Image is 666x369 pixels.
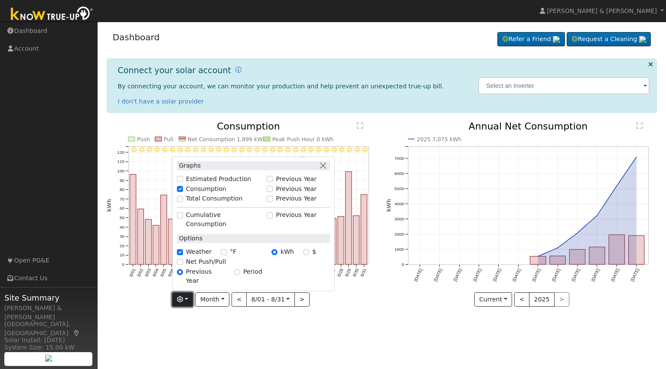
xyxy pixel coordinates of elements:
[293,147,298,152] i: 8/22 - Clear
[567,32,651,47] a: Request a Cleaning
[571,268,581,282] text: [DATE]
[119,243,124,248] text: 20
[119,206,124,211] text: 60
[536,255,540,258] circle: onclick=""
[355,147,360,152] i: 8/30 - Clear
[128,268,136,278] text: 8/01
[139,147,144,152] i: 8/02 - Clear
[73,330,81,337] a: Map
[159,268,167,278] text: 8/05
[177,147,183,152] i: 8/07 - Clear
[186,211,262,229] label: Cumulative Consumption
[160,195,166,265] rect: onclick=""
[151,268,159,278] text: 8/04
[344,268,352,278] text: 8/29
[478,77,650,94] input: Select an Inverter
[4,320,93,338] div: [GEOGRAPHIC_DATA], [GEOGRAPHIC_DATA]
[118,83,444,90] span: By connecting your account, we can monitor your production and help prevent an unexpected true-up...
[272,136,334,142] text: Peak Push Hour 0 kWh
[514,292,529,307] button: <
[193,147,198,152] i: 8/09 - Clear
[119,234,124,239] text: 30
[339,147,344,152] i: 8/28 - Clear
[338,217,344,265] rect: onclick=""
[119,215,124,220] text: 50
[591,268,601,282] text: [DATE]
[4,292,93,304] span: Site Summary
[267,212,273,218] input: Previous Year
[186,184,226,194] label: Consumption
[316,147,321,152] i: 8/25 - Clear
[119,197,124,201] text: 70
[630,268,640,282] text: [DATE]
[615,184,619,188] circle: onclick=""
[154,147,160,152] i: 8/04 - Clear
[106,199,112,212] text: kWh
[147,147,152,152] i: 8/03 - Clear
[553,36,560,43] img: retrieve
[262,147,268,152] i: 8/18 - Clear
[492,268,502,282] text: [DATE]
[610,268,620,282] text: [DATE]
[285,147,291,152] i: 8/21 - MostlyClear
[117,168,124,173] text: 100
[177,186,183,192] input: Consumption
[177,259,183,265] input: Net Push/Pull
[217,121,280,132] text: Consumption
[118,98,204,105] a: I don't have a solar provider
[153,226,159,265] rect: onclick=""
[131,147,137,152] i: 8/01 - Clear
[130,175,136,265] rect: onclick=""
[472,268,482,282] text: [DATE]
[167,268,175,278] text: 8/06
[239,147,244,152] i: 8/15 - Clear
[332,147,337,152] i: 8/27 - Clear
[234,269,240,275] input: Period
[361,195,367,265] rect: onclick=""
[177,196,183,202] input: Total Consumption
[308,147,313,152] i: 8/24 - Clear
[137,136,150,142] text: Push
[294,292,310,307] button: >
[243,267,262,276] label: Period
[186,175,251,184] label: Estimated Production
[113,32,160,42] a: Dashboard
[530,256,546,265] rect: onclick=""
[357,122,363,129] text: 
[395,201,405,206] text: 4000
[267,186,273,192] input: Previous Year
[529,292,555,307] button: 2025
[168,219,174,265] rect: onclick=""
[556,246,559,250] circle: onclick=""
[395,217,405,221] text: 3000
[359,268,367,278] text: 8/31
[187,136,266,142] text: Net Consumption 1,899 kWh
[433,268,443,282] text: [DATE]
[186,248,212,257] label: Weather
[4,336,93,345] div: Solar Install: [DATE]
[232,292,247,307] button: <
[177,176,183,182] input: Estimated Production
[637,122,643,129] text: 
[395,247,405,252] text: 1000
[230,248,236,257] label: °F
[201,147,206,152] i: 8/10 - Clear
[353,216,359,265] rect: onclick=""
[312,248,316,257] label: $
[413,268,423,282] text: [DATE]
[402,262,404,267] text: 0
[4,350,93,359] div: Storage Size: 27.0 kWh
[324,147,329,152] i: 8/26 - Clear
[119,253,124,258] text: 10
[417,136,462,142] text: 2025 7,075 kWh
[532,268,542,282] text: [DATE]
[122,262,124,267] text: 0
[276,194,317,204] label: Previous Year
[177,234,202,243] label: Options
[352,268,359,278] text: 8/30
[497,32,565,47] a: Refer a Friend
[576,231,579,235] circle: onclick=""
[119,178,124,183] text: 90
[395,232,405,237] text: 2000
[247,147,252,152] i: 8/16 - Clear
